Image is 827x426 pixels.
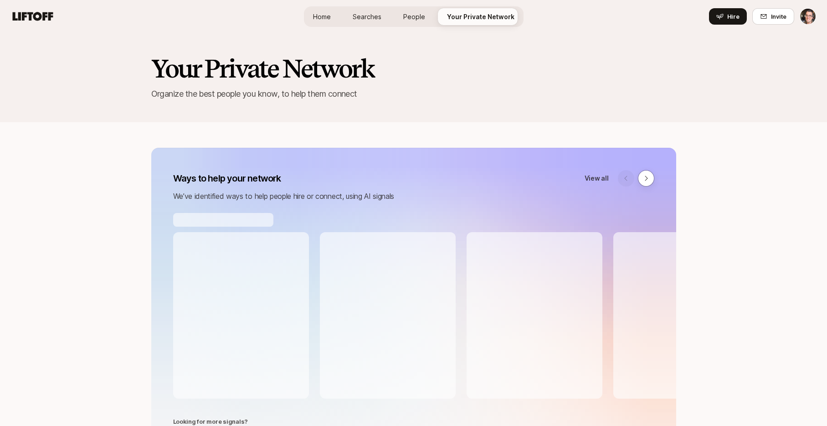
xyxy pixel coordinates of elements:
[313,12,331,21] span: Home
[800,8,816,25] button: Eric Smith
[345,8,389,25] a: Searches
[306,8,338,25] a: Home
[800,9,816,24] img: Eric Smith
[173,417,248,426] p: Looking for more signals?
[353,12,381,21] span: Searches
[440,8,522,25] a: Your Private Network
[173,172,281,185] p: Ways to help your network
[396,8,432,25] a: People
[151,55,676,82] h2: Your Private Network
[752,8,794,25] button: Invite
[447,12,514,21] span: Your Private Network
[585,173,609,184] a: View all
[727,12,740,21] span: Hire
[173,190,654,202] p: We’ve identified ways to help people hire or connect, using AI signals
[709,8,747,25] button: Hire
[151,88,676,100] p: Organize the best people you know, to help them connect
[403,12,425,21] span: People
[771,12,786,21] span: Invite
